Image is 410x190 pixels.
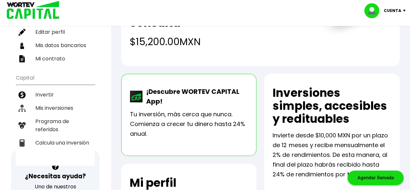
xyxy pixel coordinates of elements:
a: Mi contrato [16,52,95,65]
p: Invierte desde $10,000 MXN por un plazo de 12 meses y recibe mensualmente el 2% de rendimientos. ... [273,131,391,179]
a: Invertir [16,88,95,101]
ul: Perfil [16,8,95,65]
h2: Inversiones simples, accesibles y redituables [273,86,391,125]
img: datos-icon.10cf9172.svg [18,42,26,49]
a: Calcula una inversión [16,136,95,149]
h3: ¿Necesitas ayuda? [25,171,86,181]
a: Editar perfil [16,25,95,39]
a: Mis datos bancarios [16,39,95,52]
img: calculadora-icon.17d418c4.svg [18,139,26,146]
h4: $15,200.00 MXN [130,34,308,49]
p: Cuenta [384,6,401,16]
img: profile-image [364,3,384,18]
ul: Capital [16,70,95,166]
h2: Mi perfil [130,176,176,189]
img: editar-icon.952d3147.svg [18,29,26,36]
img: inversiones-icon.6695dc30.svg [18,105,26,112]
a: Mis inversiones [16,101,95,115]
img: invertir-icon.b3b967d7.svg [18,91,26,98]
a: Programa de referidos [16,115,95,136]
img: recomiendanos-icon.9b8e9327.svg [18,122,26,129]
p: Tu inversión, más cerca que nunca. Comienza a crecer tu dinero hasta 24% anual. [130,109,248,139]
img: wortev-capital-app-icon [130,91,143,102]
img: icon-down [401,10,410,12]
img: contrato-icon.f2db500c.svg [18,55,26,62]
div: Agendar llamada [347,171,404,185]
p: ¡Descubre WORTEV CAPITAL App! [143,87,248,106]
